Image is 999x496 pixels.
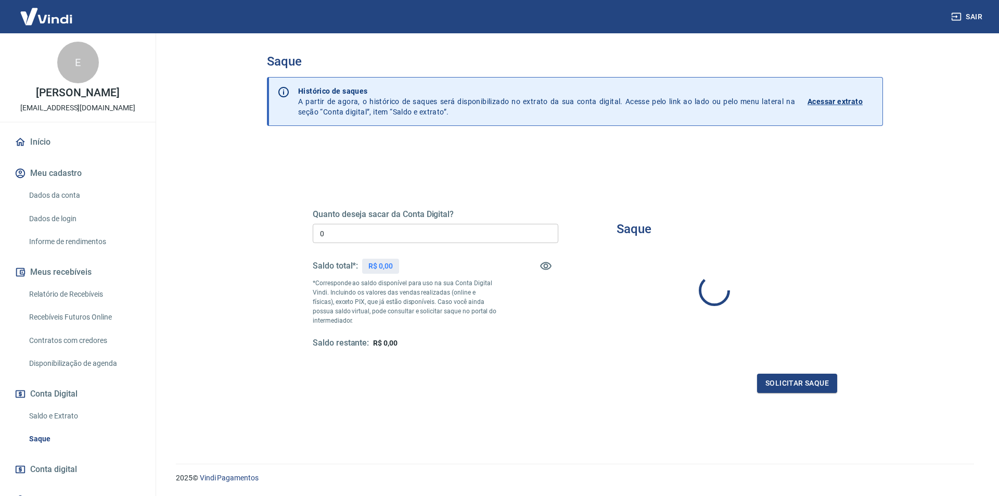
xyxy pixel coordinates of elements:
[12,162,143,185] button: Meu cadastro
[313,338,369,349] h5: Saldo restante:
[12,1,80,32] img: Vindi
[313,278,497,325] p: *Corresponde ao saldo disponível para uso na sua Conta Digital Vindi. Incluindo os valores das ve...
[368,261,393,272] p: R$ 0,00
[12,261,143,284] button: Meus recebíveis
[617,222,651,236] h3: Saque
[373,339,398,347] span: R$ 0,00
[808,96,863,107] p: Acessar extrato
[20,103,135,113] p: [EMAIL_ADDRESS][DOMAIN_NAME]
[298,86,795,96] p: Histórico de saques
[25,284,143,305] a: Relatório de Recebíveis
[808,86,874,117] a: Acessar extrato
[25,330,143,351] a: Contratos com credores
[25,307,143,328] a: Recebíveis Futuros Online
[12,458,143,481] a: Conta digital
[25,405,143,427] a: Saldo e Extrato
[25,185,143,206] a: Dados da conta
[36,87,119,98] p: [PERSON_NAME]
[757,374,837,393] button: Solicitar saque
[12,383,143,405] button: Conta Digital
[25,353,143,374] a: Disponibilização de agenda
[30,462,77,477] span: Conta digital
[25,231,143,252] a: Informe de rendimentos
[200,474,259,482] a: Vindi Pagamentos
[176,473,974,484] p: 2025 ©
[25,208,143,230] a: Dados de login
[57,42,99,83] div: E
[949,7,987,27] button: Sair
[313,261,358,271] h5: Saldo total*:
[267,54,883,69] h3: Saque
[313,209,558,220] h5: Quanto deseja sacar da Conta Digital?
[25,428,143,450] a: Saque
[298,86,795,117] p: A partir de agora, o histórico de saques será disponibilizado no extrato da sua conta digital. Ac...
[12,131,143,154] a: Início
